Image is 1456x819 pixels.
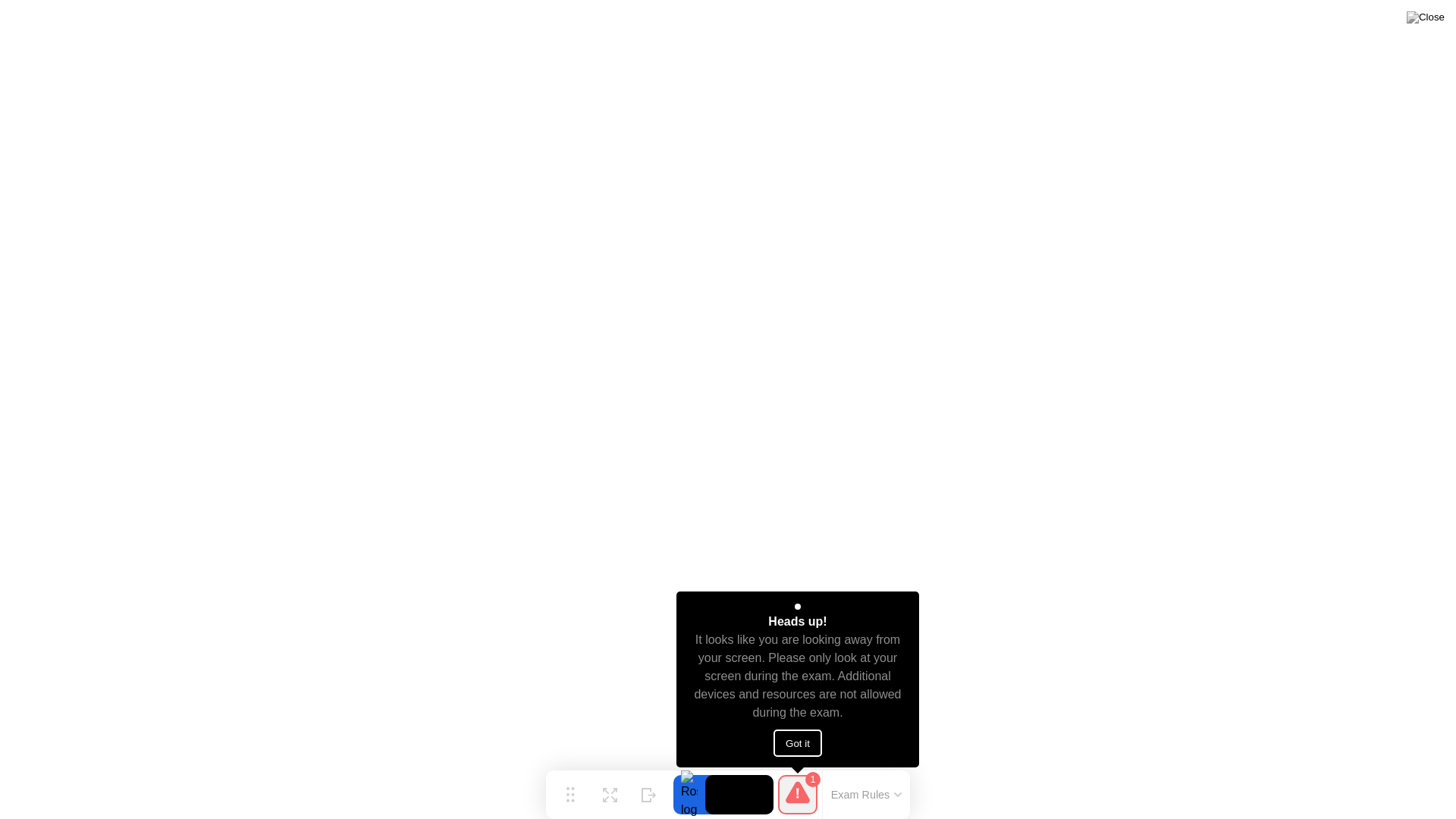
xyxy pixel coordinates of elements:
[1407,11,1445,24] img: Close
[805,772,821,787] div: 1
[690,631,906,722] div: It looks like you are looking away from your screen. Please only look at your screen during the e...
[827,788,907,802] button: Exam Rules
[768,613,827,631] div: Heads up!
[773,730,822,757] button: Got it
